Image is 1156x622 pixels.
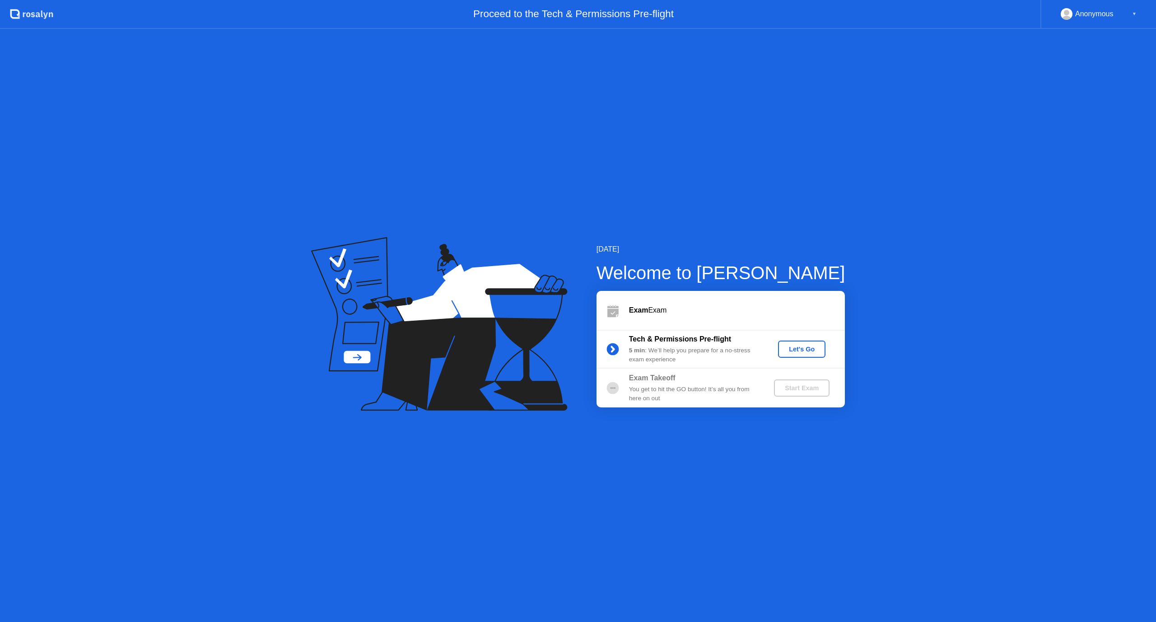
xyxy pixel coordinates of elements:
[629,305,845,316] div: Exam
[629,385,759,403] div: You get to hit the GO button! It’s all you from here on out
[782,346,822,353] div: Let's Go
[629,335,731,343] b: Tech & Permissions Pre-flight
[597,244,845,255] div: [DATE]
[597,259,845,286] div: Welcome to [PERSON_NAME]
[778,384,826,392] div: Start Exam
[778,341,825,358] button: Let's Go
[629,346,759,365] div: : We’ll help you prepare for a no-stress exam experience
[1075,8,1114,20] div: Anonymous
[1132,8,1137,20] div: ▼
[629,374,676,382] b: Exam Takeoff
[629,347,645,354] b: 5 min
[629,306,648,314] b: Exam
[774,379,830,397] button: Start Exam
